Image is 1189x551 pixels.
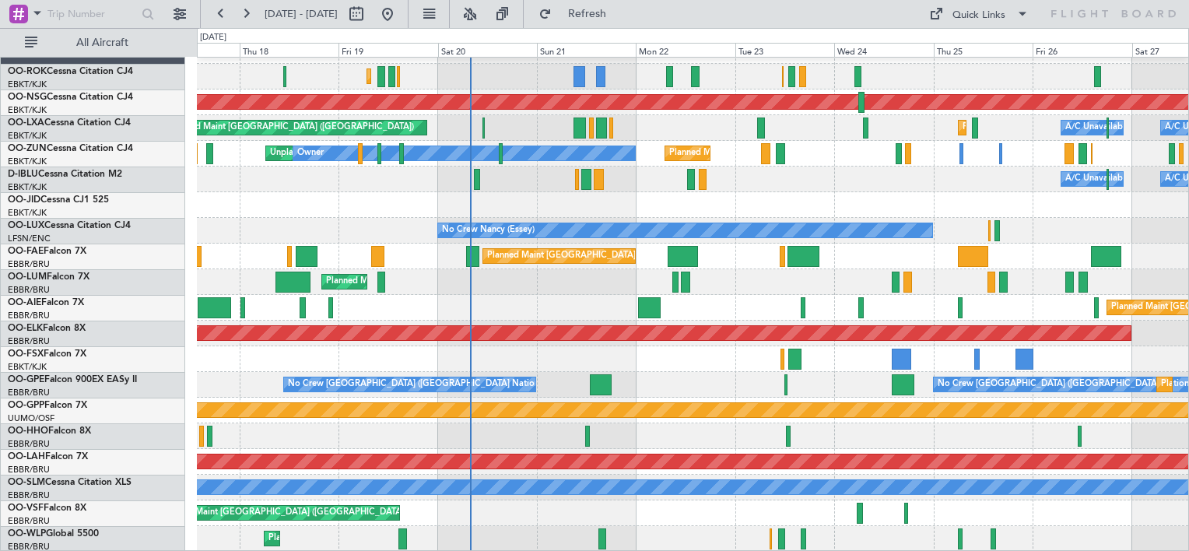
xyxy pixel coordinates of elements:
[555,9,620,19] span: Refresh
[537,43,636,57] div: Sun 21
[8,478,132,487] a: OO-SLMCessna Citation XLS
[297,142,324,165] div: Owner
[8,478,45,487] span: OO-SLM
[268,527,349,550] div: Planned Maint Liege
[8,387,50,398] a: EBBR/BRU
[40,37,164,48] span: All Aircraft
[8,272,47,282] span: OO-LUM
[8,412,54,424] a: UUMO/OSF
[8,438,50,450] a: EBBR/BRU
[265,7,338,21] span: [DATE] - [DATE]
[8,515,50,527] a: EBBR/BRU
[8,452,45,462] span: OO-LAH
[200,31,226,44] div: [DATE]
[8,258,50,270] a: EBBR/BRU
[8,195,109,205] a: OO-JIDCessna CJ1 525
[8,130,47,142] a: EBKT/KJK
[8,247,86,256] a: OO-FAEFalcon 7X
[8,361,47,373] a: EBKT/KJK
[8,272,89,282] a: OO-LUMFalcon 7X
[669,142,851,165] div: Planned Maint Kortrijk-[GEOGRAPHIC_DATA]
[8,375,44,384] span: OO-GPE
[240,43,338,57] div: Thu 18
[338,43,437,57] div: Fri 19
[8,156,47,167] a: EBKT/KJK
[326,270,608,293] div: Planned Maint [GEOGRAPHIC_DATA] ([GEOGRAPHIC_DATA] National)
[8,118,131,128] a: OO-LXACessna Citation CJ4
[8,401,87,410] a: OO-GPPFalcon 7X
[8,67,133,76] a: OO-ROKCessna Citation CJ4
[8,375,137,384] a: OO-GPEFalcon 900EX EASy II
[8,118,44,128] span: OO-LXA
[8,426,48,436] span: OO-HHO
[438,43,537,57] div: Sat 20
[8,464,50,476] a: EBBR/BRU
[8,298,84,307] a: OO-AIEFalcon 7X
[8,67,47,76] span: OO-ROK
[487,244,769,268] div: Planned Maint [GEOGRAPHIC_DATA] ([GEOGRAPHIC_DATA] National)
[8,298,41,307] span: OO-AIE
[8,233,51,244] a: LFSN/ENC
[8,349,44,359] span: OO-FSX
[921,2,1036,26] button: Quick Links
[8,207,47,219] a: EBKT/KJK
[442,219,535,242] div: No Crew Nancy (Essey)
[8,104,47,116] a: EBKT/KJK
[531,2,625,26] button: Refresh
[288,373,549,396] div: No Crew [GEOGRAPHIC_DATA] ([GEOGRAPHIC_DATA] National)
[8,221,131,230] a: OO-LUXCessna Citation CJ4
[270,142,521,165] div: Unplanned Maint [GEOGRAPHIC_DATA]-[GEOGRAPHIC_DATA]
[8,181,47,193] a: EBKT/KJK
[8,490,50,501] a: EBBR/BRU
[735,43,834,57] div: Tue 23
[169,116,414,139] div: Planned Maint [GEOGRAPHIC_DATA] ([GEOGRAPHIC_DATA])
[8,452,88,462] a: OO-LAHFalcon 7X
[8,93,133,102] a: OO-NSGCessna Citation CJ4
[8,426,91,436] a: OO-HHOFalcon 8X
[8,335,50,347] a: EBBR/BRU
[17,30,169,55] button: All Aircraft
[8,284,50,296] a: EBBR/BRU
[8,401,44,410] span: OO-GPP
[47,2,137,26] input: Trip Number
[963,116,1144,139] div: Planned Maint Kortrijk-[GEOGRAPHIC_DATA]
[8,144,133,153] a: OO-ZUNCessna Citation CJ4
[636,43,735,57] div: Mon 22
[8,221,44,230] span: OO-LUX
[8,195,40,205] span: OO-JID
[8,529,46,539] span: OO-WLP
[8,93,47,102] span: OO-NSG
[8,349,86,359] a: OO-FSXFalcon 7X
[8,170,122,179] a: D-IBLUCessna Citation M2
[952,8,1005,23] div: Quick Links
[8,247,44,256] span: OO-FAE
[8,504,44,513] span: OO-VSF
[8,170,38,179] span: D-IBLU
[8,529,99,539] a: OO-WLPGlobal 5500
[834,43,933,57] div: Wed 24
[1033,43,1131,57] div: Fri 26
[8,504,86,513] a: OO-VSFFalcon 8X
[8,310,50,321] a: EBBR/BRU
[8,79,47,90] a: EBKT/KJK
[8,324,43,333] span: OO-ELK
[934,43,1033,57] div: Thu 25
[173,501,443,525] div: AOG Maint [GEOGRAPHIC_DATA] ([GEOGRAPHIC_DATA] National)
[8,144,47,153] span: OO-ZUN
[8,324,86,333] a: OO-ELKFalcon 8X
